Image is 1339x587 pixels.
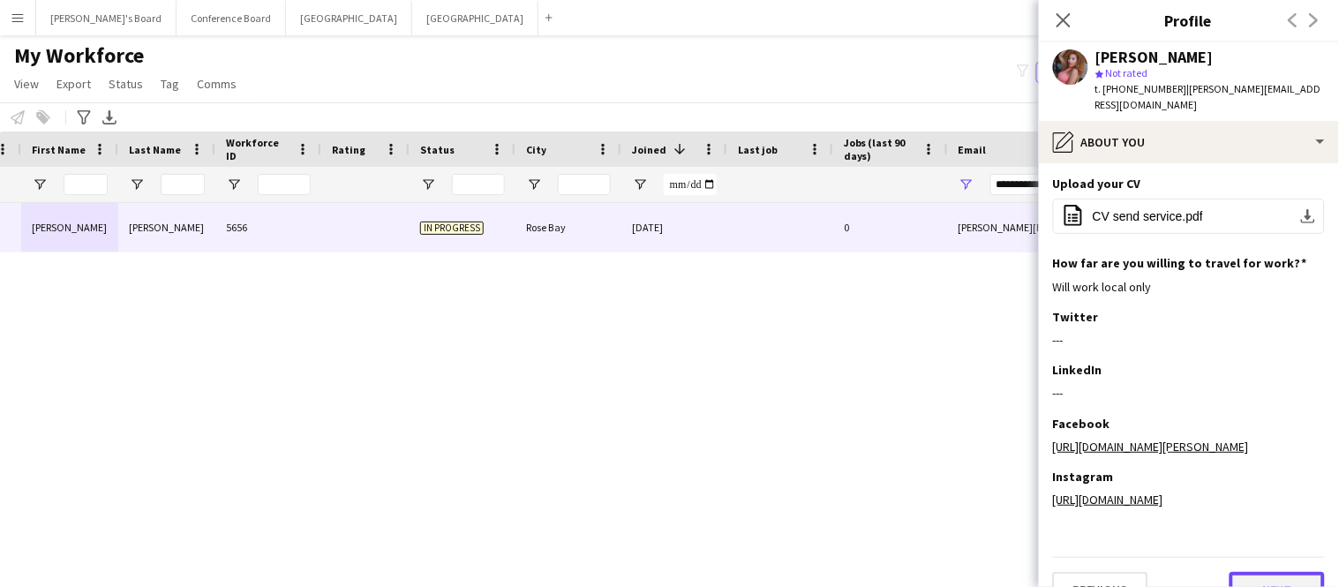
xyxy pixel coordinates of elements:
[844,136,916,162] span: Jobs (last 90 days)
[412,1,538,35] button: [GEOGRAPHIC_DATA]
[959,143,987,156] span: Email
[197,76,237,92] span: Comms
[32,143,86,156] span: First Name
[959,177,974,192] button: Open Filter Menu
[833,203,948,252] div: 0
[1036,62,1125,83] button: Everyone2,247
[1053,469,1114,485] h3: Instagram
[632,143,666,156] span: Joined
[7,72,46,95] a: View
[190,72,244,95] a: Comms
[948,203,1301,252] div: [PERSON_NAME][EMAIL_ADDRESS][DOMAIN_NAME]
[1053,492,1163,508] a: [URL][DOMAIN_NAME]
[102,72,150,95] a: Status
[129,143,181,156] span: Last Name
[1095,49,1214,65] div: [PERSON_NAME]
[1053,385,1325,401] div: ---
[1053,362,1102,378] h3: LinkedIn
[49,72,98,95] a: Export
[32,177,48,192] button: Open Filter Menu
[420,222,484,235] span: In progress
[452,174,505,195] input: Status Filter Input
[21,203,118,252] div: [PERSON_NAME]
[161,76,179,92] span: Tag
[738,143,778,156] span: Last job
[558,174,611,195] input: City Filter Input
[1039,121,1339,163] div: About you
[1039,9,1339,32] h3: Profile
[36,1,177,35] button: [PERSON_NAME]'s Board
[73,107,94,128] app-action-btn: Advanced filters
[420,177,436,192] button: Open Filter Menu
[109,76,143,92] span: Status
[1053,176,1141,192] h3: Upload your CV
[1053,309,1099,325] h3: Twitter
[99,107,120,128] app-action-btn: Export XLSX
[1053,439,1249,455] a: [URL][DOMAIN_NAME][PERSON_NAME]
[515,203,621,252] div: Rose Bay
[526,143,546,156] span: City
[1093,209,1203,223] span: CV send service.pdf
[177,1,286,35] button: Conference Board
[1053,255,1307,271] h3: How far are you willing to travel for work?
[14,42,144,69] span: My Workforce
[118,203,215,252] div: [PERSON_NAME]
[621,203,727,252] div: [DATE]
[286,1,412,35] button: [GEOGRAPHIC_DATA]
[332,143,365,156] span: Rating
[161,174,205,195] input: Last Name Filter Input
[1053,279,1325,295] div: Will work local only
[129,177,145,192] button: Open Filter Menu
[226,177,242,192] button: Open Filter Menu
[1053,416,1110,432] h3: Facebook
[56,76,91,92] span: Export
[1095,82,1187,95] span: t. [PHONE_NUMBER]
[1106,66,1148,79] span: Not rated
[1053,199,1325,234] button: CV send service.pdf
[258,174,311,195] input: Workforce ID Filter Input
[154,72,186,95] a: Tag
[1095,82,1321,111] span: | [PERSON_NAME][EMAIL_ADDRESS][DOMAIN_NAME]
[420,143,455,156] span: Status
[226,136,290,162] span: Workforce ID
[632,177,648,192] button: Open Filter Menu
[14,76,39,92] span: View
[64,174,108,195] input: First Name Filter Input
[664,174,717,195] input: Joined Filter Input
[526,177,542,192] button: Open Filter Menu
[215,203,321,252] div: 5656
[1053,332,1325,348] div: ---
[990,174,1290,195] input: Email Filter Input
